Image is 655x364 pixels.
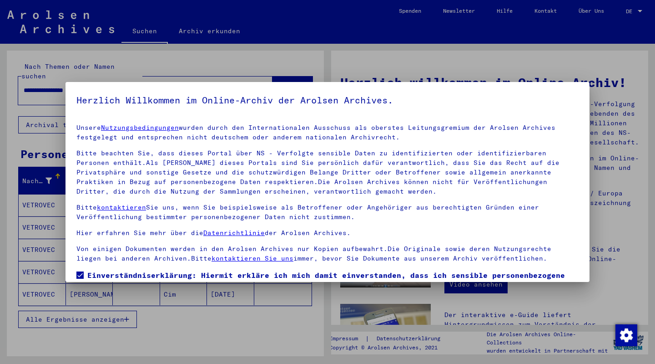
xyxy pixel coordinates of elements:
p: Von einigen Dokumenten werden in den Arolsen Archives nur Kopien aufbewahrt.Die Originale sowie d... [76,244,579,263]
p: Unsere wurden durch den Internationalen Ausschuss als oberstes Leitungsgremium der Arolsen Archiv... [76,123,579,142]
img: Zustimmung ändern [615,324,637,346]
h5: Herzlich Willkommen im Online-Archiv der Arolsen Archives. [76,93,579,108]
p: Hier erfahren Sie mehr über die der Arolsen Archives. [76,228,579,238]
a: kontaktieren Sie uns [212,254,293,262]
a: Nutzungsbedingungen [101,123,179,132]
p: Bitte beachten Sie, dass dieses Portal über NS - Verfolgte sensible Daten zu identifizierten oder... [76,149,579,196]
span: Einverständniserklärung: Hiermit erkläre ich mich damit einverstanden, dass ich sensible personen... [87,270,579,313]
div: Zustimmung ändern [615,324,637,346]
a: kontaktieren [97,203,146,211]
p: Bitte Sie uns, wenn Sie beispielsweise als Betroffener oder Angehöriger aus berechtigten Gründen ... [76,203,579,222]
a: Datenrichtlinie [203,229,265,237]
